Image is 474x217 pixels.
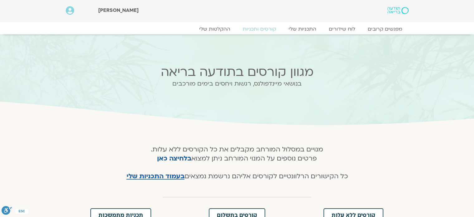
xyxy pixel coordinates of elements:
h2: מגוון קורסים בתודעה בריאה [115,65,359,79]
a: לוח שידורים [323,26,361,32]
a: ההקלטות שלי [193,26,237,32]
nav: Menu [66,26,409,32]
a: התכניות שלי [282,26,323,32]
a: בעמוד התכניות שלי [127,172,184,181]
span: [PERSON_NAME] [98,7,139,14]
h4: מנויים במסלול המורחב מקבלים את כל הקורסים ללא עלות. פרטים נוספים על המנוי המורחב ניתן למצוא כל הק... [119,145,355,181]
a: בלחיצה כאן [157,154,191,163]
h2: בנושאי מיינדפולנס, רגשות ויחסים בימים מורכבים [115,80,359,87]
a: מפגשים קרובים [361,26,409,32]
a: קורסים ותכניות [237,26,282,32]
